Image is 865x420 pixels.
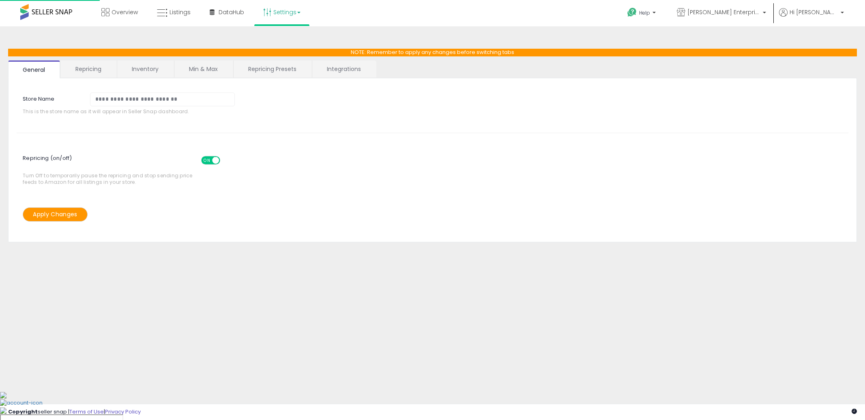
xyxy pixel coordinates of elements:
[687,8,760,16] span: [PERSON_NAME] Enterprises Unlimited
[112,8,138,16] span: Overview
[639,9,650,16] span: Help
[174,60,232,78] a: Min & Max
[23,150,228,172] span: Repricing (on/off)
[61,60,116,78] a: Repricing
[8,49,857,56] p: NOTE: Remember to apply any changes before switching tabs
[202,157,212,164] span: ON
[17,93,84,103] label: Store Name
[170,8,191,16] span: Listings
[219,157,232,164] span: OFF
[23,108,241,114] span: This is the store name as it will appear in Seller Snap dashboard.
[779,8,844,26] a: Hi [PERSON_NAME]
[219,8,244,16] span: DataHub
[23,207,88,222] button: Apply Changes
[627,7,637,17] i: Get Help
[8,60,60,78] a: General
[234,60,311,78] a: Repricing Presets
[790,8,838,16] span: Hi [PERSON_NAME]
[117,60,173,78] a: Inventory
[621,1,664,26] a: Help
[23,152,197,185] span: Turn Off to temporarily pause the repricing and stop sending price feeds to Amazon for all listin...
[312,60,376,78] a: Integrations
